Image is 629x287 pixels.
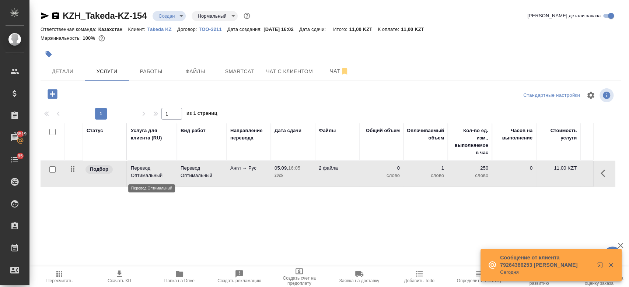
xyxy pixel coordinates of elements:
button: Скачать КП [90,266,150,287]
div: Общий объем [366,127,400,134]
button: Закрыть [603,262,618,268]
button: Доп статусы указывают на важность/срочность заказа [242,11,252,21]
button: Показать кнопки [596,164,614,182]
span: Файлы [178,67,213,76]
button: Открыть в новой вкладке [593,258,610,275]
button: Определить тематику [449,266,509,287]
p: Дата создания: [227,26,263,32]
div: Направление перевода [230,127,267,142]
a: 85 [2,150,28,169]
div: Услуга для клиента (RU) [131,127,173,142]
p: Подбор [90,166,108,173]
div: Дата сдачи [275,127,301,134]
div: Создан [153,11,186,21]
p: слово [407,172,444,179]
div: Статус [87,127,103,134]
span: Услуги [89,67,125,76]
span: Посмотреть информацию [600,88,615,102]
a: ТОО-3211 [199,26,227,32]
span: Smartcat [222,67,257,76]
span: Создать рекламацию [217,278,261,283]
button: Нормальный [195,13,228,19]
span: Детали [45,67,80,76]
button: Заявка на доставку [329,266,389,287]
svg: Отписаться [340,67,349,76]
div: Создан [192,11,237,21]
p: Сообщение от клиента 79264386253 [PERSON_NAME] [500,254,592,269]
div: split button [521,90,582,101]
p: [DATE] 16:02 [263,26,299,32]
button: Папка на Drive [149,266,209,287]
p: Takeda KZ [147,26,177,32]
p: 16:05 [288,165,300,171]
p: Ответственная команда: [41,26,98,32]
div: Файлы [319,127,336,134]
p: 11,00 KZT [401,26,430,32]
span: Пересчитать [46,278,73,283]
span: Работы [133,67,169,76]
p: Казахстан [98,26,128,32]
span: Папка на Drive [164,278,195,283]
button: Скопировать ссылку [51,11,60,20]
span: из 1 страниц [186,109,217,120]
p: Итого: [333,26,349,32]
div: Скидка / наценка [584,127,621,142]
p: 1 [407,164,444,172]
span: Чат с клиентом [266,67,313,76]
span: 85 [13,152,27,160]
p: 250 [451,164,488,172]
p: Англ → Рус [230,164,267,172]
button: Пересчитать [29,266,90,287]
p: 2025 [275,172,311,179]
span: Скачать КП [108,278,131,283]
p: К оплате: [378,26,401,32]
p: 0 [363,164,400,172]
button: Добавить тэг [41,46,57,62]
p: 05.09, [275,165,288,171]
span: Чат [322,67,357,76]
p: Договор: [177,26,199,32]
span: Добавить Todo [404,278,434,283]
p: ТОО-3211 [199,26,227,32]
p: Перевод Оптимальный [131,164,173,179]
button: 0.00 KZT; [97,33,106,43]
span: 16519 [10,130,31,138]
p: слово [451,172,488,179]
a: Takeda KZ [147,26,177,32]
div: Кол-во ед. изм., выполняемое в час [451,127,488,156]
p: 11,00 KZT [349,26,378,32]
p: Перевод Оптимальный [181,164,223,179]
span: [PERSON_NAME] детали заказа [527,12,601,20]
p: 2 файла [319,164,356,172]
p: 100% [83,35,97,41]
button: Создан [156,13,177,19]
td: 0 [492,161,536,187]
div: Вид работ [181,127,206,134]
span: Заявка на доставку [339,278,379,283]
button: Создать рекламацию [209,266,269,287]
button: Добавить Todo [389,266,449,287]
a: KZH_Takeda-KZ-154 [63,11,147,21]
div: Оплачиваемый объем [407,127,444,142]
p: Дата сдачи: [299,26,328,32]
button: Скопировать ссылку для ЯМессенджера [41,11,49,20]
span: Настроить таблицу [582,86,600,104]
p: Клиент: [128,26,147,32]
button: Создать счет на предоплату [269,266,329,287]
div: Стоимость услуги [540,127,577,142]
div: Часов на выполнение [496,127,532,142]
p: слово [363,172,400,179]
p: Маржинальность: [41,35,83,41]
span: Создать счет на предоплату [274,276,325,286]
button: 🙏 [603,247,622,265]
p: Сегодня [500,269,592,276]
a: 16519 [2,128,28,147]
span: Определить тематику [457,278,502,283]
p: 0 % [584,164,621,172]
p: 11,00 KZT [540,164,577,172]
button: Добавить услугу [42,86,63,102]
